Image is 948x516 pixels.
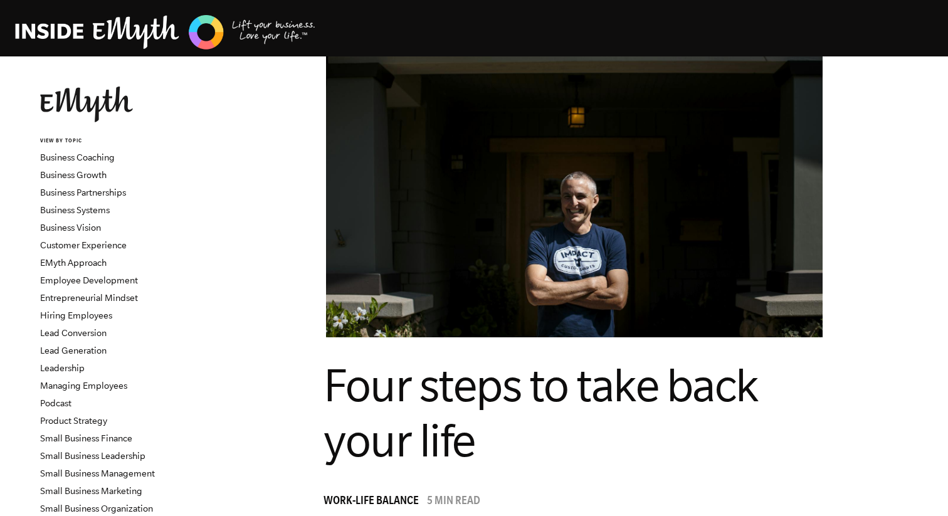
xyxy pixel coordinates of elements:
a: Customer Experience [40,240,127,250]
a: Small Business Finance [40,433,132,443]
a: Business Vision [40,223,101,233]
a: Business Partnerships [40,187,126,197]
a: Business Coaching [40,152,115,162]
a: Small Business Management [40,468,155,478]
a: Leadership [40,363,85,373]
a: Entrepreneurial Mindset [40,293,138,303]
a: Product Strategy [40,416,107,426]
a: Lead Conversion [40,328,107,338]
a: EMyth Approach [40,258,107,268]
a: Small Business Organization [40,503,153,513]
a: Hiring Employees [40,310,112,320]
a: Work-Life Balance [324,496,425,508]
a: Employee Development [40,275,138,285]
p: 5 min read [427,496,480,508]
a: Managing Employees [40,381,127,391]
a: Business Growth [40,170,107,180]
img: EMyth Business Coaching [15,13,316,51]
a: Lead Generation [40,345,107,355]
img: EMyth [40,87,133,122]
span: Four steps to take back your life [324,359,758,466]
h6: VIEW BY TOPIC [40,137,191,145]
a: Podcast [40,398,71,408]
span: Work-Life Balance [324,496,419,508]
a: Small Business Leadership [40,451,145,461]
a: Business Systems [40,205,110,215]
a: Small Business Marketing [40,486,142,496]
